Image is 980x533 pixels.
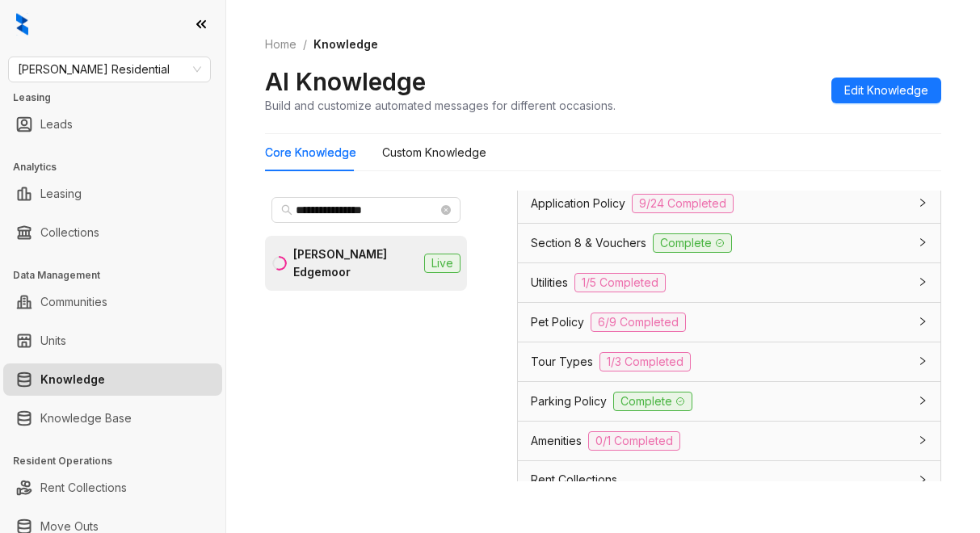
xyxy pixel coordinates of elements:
h3: Resident Operations [13,454,225,468]
div: Application Policy9/24 Completed [518,184,940,223]
span: collapsed [918,475,927,485]
span: Section 8 & Vouchers [531,234,646,252]
a: Knowledge Base [40,402,132,434]
span: close-circle [441,205,451,215]
li: Communities [3,286,222,318]
span: 6/9 Completed [591,313,686,332]
div: Pet Policy6/9 Completed [518,303,940,342]
div: Core Knowledge [265,144,356,162]
a: Home [262,36,300,53]
a: Leasing [40,178,82,210]
span: 1/5 Completed [574,273,666,292]
span: collapsed [918,435,927,445]
div: Section 8 & VouchersComplete [518,224,940,262]
span: collapsed [918,237,927,247]
span: Live [424,254,461,273]
div: Rent Collections [518,461,940,498]
span: Tour Types [531,353,593,371]
span: collapsed [918,198,927,208]
div: Custom Knowledge [382,144,486,162]
span: Pet Policy [531,313,584,331]
span: Amenities [531,432,582,450]
span: Griffis Residential [18,57,201,82]
span: collapsed [918,317,927,326]
div: Utilities1/5 Completed [518,263,940,302]
h3: Analytics [13,160,225,174]
a: Leads [40,108,73,141]
button: Edit Knowledge [831,78,941,103]
span: 9/24 Completed [632,194,734,213]
span: Utilities [531,274,568,292]
a: Communities [40,286,107,318]
span: 0/1 Completed [588,431,680,451]
span: collapsed [918,396,927,405]
div: Amenities0/1 Completed [518,422,940,460]
li: Rent Collections [3,472,222,504]
span: Rent Collections [531,471,617,489]
h3: Leasing [13,90,225,105]
span: collapsed [918,277,927,287]
span: search [281,204,292,216]
span: Complete [613,392,692,411]
li: Leasing [3,178,222,210]
li: / [303,36,307,53]
li: Knowledge [3,363,222,396]
span: 1/3 Completed [599,352,691,371]
span: collapsed [918,356,927,366]
span: Complete [653,233,732,253]
div: Tour Types1/3 Completed [518,342,940,381]
h2: AI Knowledge [265,66,426,97]
h3: Data Management [13,268,225,283]
li: Knowledge Base [3,402,222,434]
div: Build and customize automated messages for different occasions. [265,97,616,114]
span: Parking Policy [531,392,607,410]
div: [PERSON_NAME] Edgemoor [293,246,418,281]
a: Knowledge [40,363,105,396]
a: Units [40,325,66,357]
li: Leads [3,108,222,141]
img: logo [16,13,28,36]
div: Parking PolicyComplete [518,382,940,421]
span: Application Policy [531,195,625,212]
span: Edit Knowledge [844,82,928,99]
a: Collections [40,216,99,249]
span: Knowledge [313,37,378,51]
a: Rent Collections [40,472,127,504]
li: Collections [3,216,222,249]
li: Units [3,325,222,357]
